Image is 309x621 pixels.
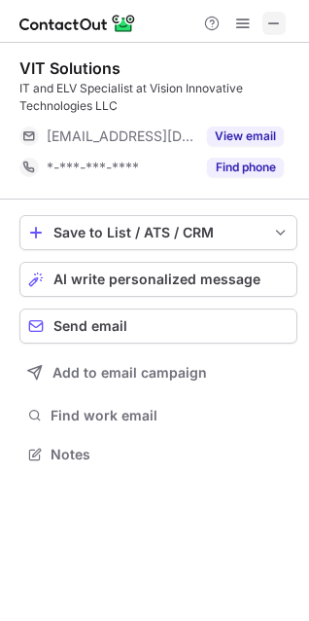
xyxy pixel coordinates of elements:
[53,272,260,287] span: AI write personalized message
[52,365,207,381] span: Add to email campaign
[19,215,297,250] button: save-profile-one-click
[53,318,127,334] span: Send email
[207,158,284,177] button: Reveal Button
[19,355,297,390] button: Add to email campaign
[19,309,297,344] button: Send email
[19,58,120,78] div: VIT Solutions
[47,128,195,145] span: [EMAIL_ADDRESS][DOMAIN_NAME]
[19,441,297,468] button: Notes
[19,80,297,115] div: IT and ELV Specialist at Vision Innovative Technologies LLC
[19,12,136,35] img: ContactOut v5.3.10
[53,225,263,240] div: Save to List / ATS / CRM
[19,262,297,297] button: AI write personalized message
[51,446,290,463] span: Notes
[51,407,290,424] span: Find work email
[19,402,297,429] button: Find work email
[207,127,284,146] button: Reveal Button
